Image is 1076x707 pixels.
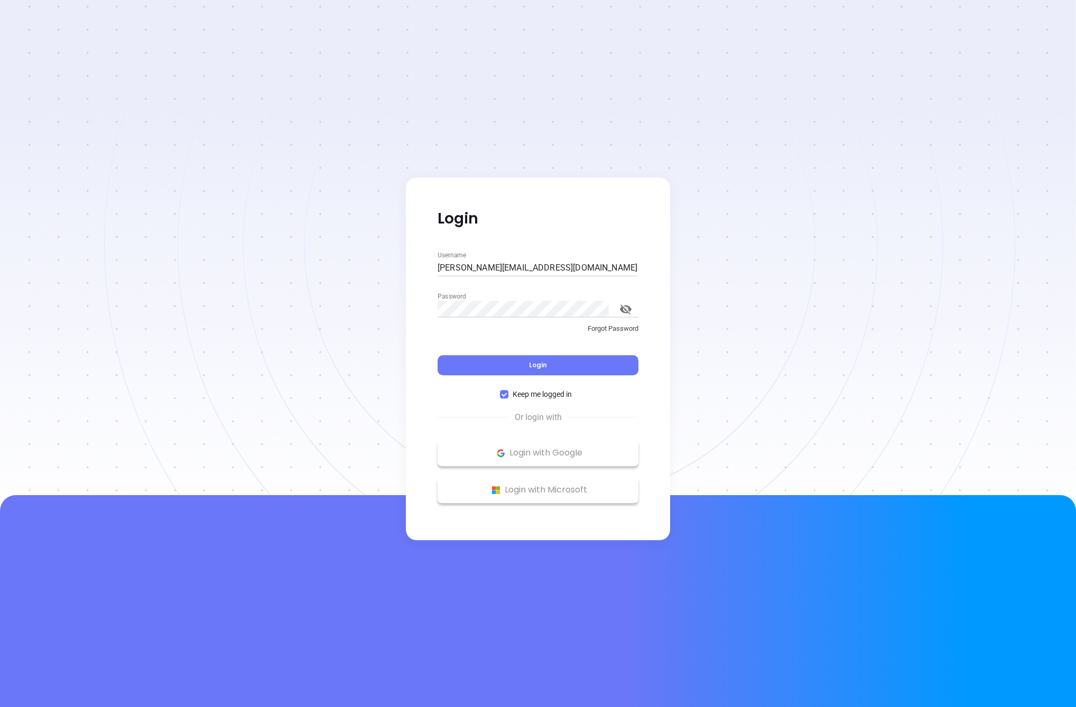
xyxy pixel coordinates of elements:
button: Login [438,355,638,375]
button: Microsoft Logo Login with Microsoft [438,477,638,503]
p: Login with Google [443,445,633,461]
a: Forgot Password [438,323,638,342]
span: Or login with [509,411,567,424]
p: Login [438,209,638,228]
label: Username [438,252,466,258]
button: Google Logo Login with Google [438,440,638,466]
img: Microsoft Logo [489,483,503,497]
span: Login [529,360,547,369]
p: Login with Microsoft [443,482,633,498]
button: toggle password visibility [613,296,638,322]
img: Google Logo [494,446,507,460]
label: Password [438,293,466,300]
span: Keep me logged in [508,388,576,400]
p: Forgot Password [438,323,638,334]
